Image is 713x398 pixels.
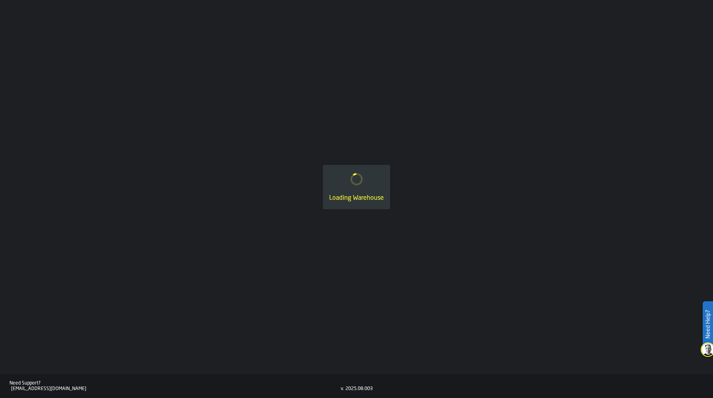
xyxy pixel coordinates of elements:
[703,302,712,346] label: Need Help?
[329,193,384,203] div: Loading Warehouse
[10,381,341,386] div: Need Support?
[11,386,341,392] div: [EMAIL_ADDRESS][DOMAIN_NAME]
[10,381,341,392] a: Need Support?[EMAIL_ADDRESS][DOMAIN_NAME]
[345,386,373,392] div: 2025.08.003
[341,386,344,392] div: v.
